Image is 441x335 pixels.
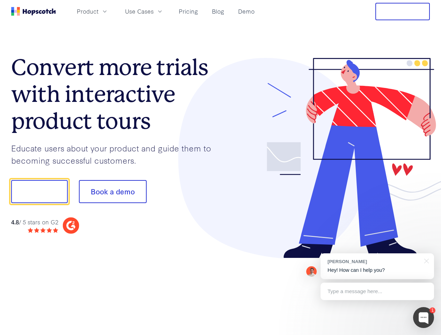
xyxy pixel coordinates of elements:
div: 1 [429,307,435,313]
p: Hey! How can I help you? [328,267,427,274]
a: Blog [209,6,227,17]
img: Mark Spera [306,266,317,277]
button: Book a demo [79,180,147,203]
div: [PERSON_NAME] [328,258,420,265]
div: / 5 stars on G2 [11,218,58,226]
button: Product [73,6,112,17]
span: Use Cases [125,7,154,16]
p: Educate users about your product and guide them to becoming successful customers. [11,142,221,166]
button: Use Cases [121,6,168,17]
h1: Convert more trials with interactive product tours [11,54,221,134]
div: Type a message here... [321,283,434,300]
button: Free Trial [375,3,430,20]
button: Show me! [11,180,68,203]
a: Demo [235,6,257,17]
a: Home [11,7,56,16]
span: Product [77,7,98,16]
strong: 4.8 [11,218,19,226]
a: Pricing [176,6,201,17]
